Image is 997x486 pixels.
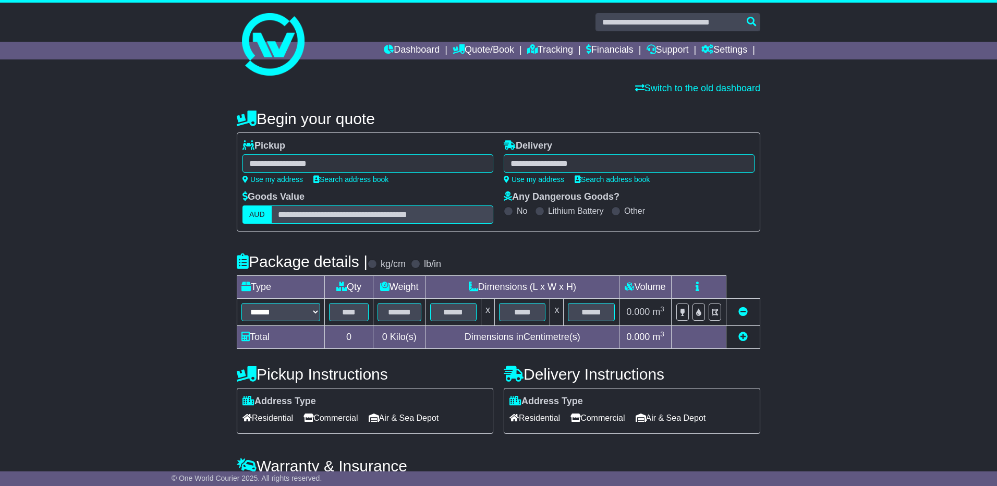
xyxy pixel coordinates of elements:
[369,410,439,426] span: Air & Sea Depot
[550,299,564,326] td: x
[738,307,748,317] a: Remove this item
[237,276,325,299] td: Type
[425,326,619,349] td: Dimensions in Centimetre(s)
[384,42,440,59] a: Dashboard
[509,410,560,426] span: Residential
[424,259,441,270] label: lb/in
[373,326,425,349] td: Kilo(s)
[635,83,760,93] a: Switch to the old dashboard
[626,332,650,342] span: 0.000
[509,396,583,407] label: Address Type
[425,276,619,299] td: Dimensions (L x W x H)
[237,326,325,349] td: Total
[373,276,425,299] td: Weight
[701,42,747,59] a: Settings
[738,332,748,342] a: Add new item
[237,457,760,475] h4: Warranty & Insurance
[624,206,645,216] label: Other
[504,175,564,184] a: Use my address
[325,326,373,349] td: 0
[313,175,388,184] a: Search address book
[481,299,495,326] td: x
[548,206,604,216] label: Lithium Battery
[626,307,650,317] span: 0.000
[242,140,285,152] label: Pickup
[652,332,664,342] span: m
[242,396,316,407] label: Address Type
[504,366,760,383] h4: Delivery Instructions
[619,276,671,299] td: Volume
[242,191,305,203] label: Goods Value
[652,307,664,317] span: m
[237,253,368,270] h4: Package details |
[517,206,527,216] label: No
[575,175,650,184] a: Search address book
[242,205,272,224] label: AUD
[453,42,514,59] a: Quote/Book
[647,42,689,59] a: Support
[237,110,760,127] h4: Begin your quote
[237,366,493,383] h4: Pickup Instructions
[242,410,293,426] span: Residential
[660,305,664,313] sup: 3
[172,474,322,482] span: © One World Courier 2025. All rights reserved.
[381,259,406,270] label: kg/cm
[242,175,303,184] a: Use my address
[527,42,573,59] a: Tracking
[660,330,664,338] sup: 3
[504,140,552,152] label: Delivery
[636,410,706,426] span: Air & Sea Depot
[382,332,387,342] span: 0
[303,410,358,426] span: Commercial
[570,410,625,426] span: Commercial
[586,42,634,59] a: Financials
[504,191,619,203] label: Any Dangerous Goods?
[325,276,373,299] td: Qty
